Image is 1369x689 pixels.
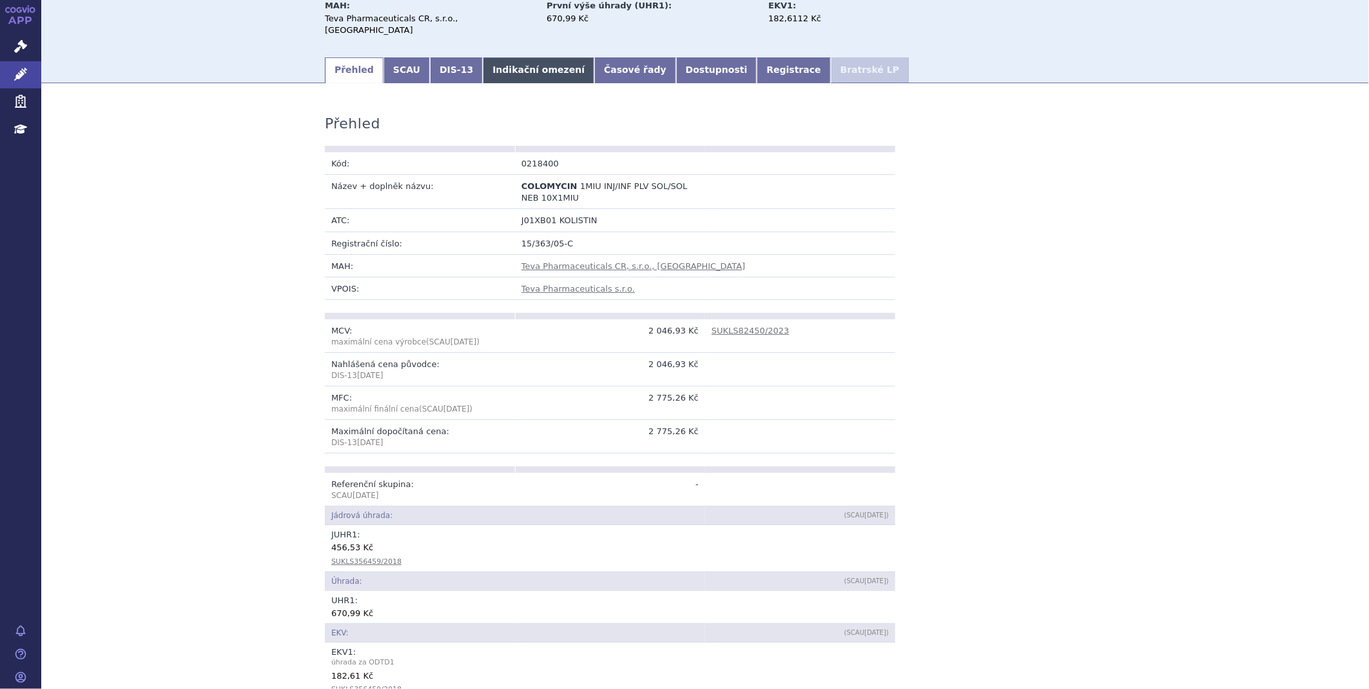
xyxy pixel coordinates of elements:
[325,57,384,83] a: Přehled
[768,13,913,25] div: 182,6112 Kč
[559,215,597,225] span: KOLISTIN
[864,512,886,519] span: [DATE]
[521,261,745,271] a: Teva Pharmaceuticals CR, s.r.o., [GEOGRAPHIC_DATA]
[515,232,895,254] td: 15/363/05-C
[325,473,515,506] td: Referenční skupina:
[390,658,394,666] span: 1
[325,420,515,454] td: Maximální dopočítaná cena:
[349,595,354,605] span: 1
[521,215,557,225] span: J01XB01
[430,57,483,83] a: DIS-13
[331,490,509,501] p: SCAU
[515,386,705,420] td: 2 775,26 Kč
[325,386,515,420] td: MFC:
[331,606,889,619] div: 670,99 Kč
[331,337,426,346] span: maximální cena výrobce
[521,181,578,191] span: COLOMYCIN
[864,577,886,584] span: [DATE]
[384,57,430,83] a: SCAU
[331,657,889,668] span: úhrada za ODTD
[844,577,889,584] span: (SCAU )
[594,57,676,83] a: Časové řady
[357,371,384,380] span: [DATE]
[331,404,509,415] p: maximální finální cena
[712,326,790,335] a: SUKLS82450/2023
[325,319,515,353] td: MCV:
[325,353,515,386] td: Nahlášená cena původce:
[325,152,515,175] td: Kód:
[547,13,756,25] div: 670,99 Kč
[352,530,357,539] span: 1
[768,1,796,10] strong: EKV1:
[331,557,402,566] a: SUKLS356459/2018
[325,115,380,132] h3: Přehled
[844,512,889,519] span: (SCAU )
[331,437,509,448] p: DIS-13
[515,319,705,353] td: 2 046,93 Kč
[325,624,705,643] td: EKV:
[331,337,480,346] span: (SCAU )
[844,629,889,636] span: (SCAU )
[676,57,757,83] a: Dostupnosti
[325,175,515,209] td: Název + doplněk názvu:
[547,1,672,10] strong: První výše úhrady (UHR1):
[348,647,353,657] span: 1
[521,284,635,294] a: Teva Pharmaceuticals s.r.o.
[325,525,895,572] td: JUHR :
[331,370,509,381] p: DIS-13
[325,254,515,277] td: MAH:
[325,572,705,590] td: Úhrada:
[757,57,830,83] a: Registrace
[357,438,384,447] span: [DATE]
[451,337,477,346] span: [DATE]
[325,1,350,10] strong: MAH:
[325,232,515,254] td: Registrační číslo:
[521,181,688,203] span: 1MIU INJ/INF PLV SOL/SOL NEB 10X1MIU
[325,506,705,525] td: Jádrová úhrada:
[515,473,705,506] td: -
[353,491,379,500] span: [DATE]
[419,404,472,414] span: (SCAU )
[331,541,889,554] div: 456,53 Kč
[331,669,889,682] div: 182,61 Kč
[483,57,594,83] a: Indikační omezení
[325,591,895,623] td: UHR :
[325,209,515,232] td: ATC:
[515,420,705,454] td: 2 775,26 Kč
[325,277,515,300] td: VPOIS:
[443,404,470,414] span: [DATE]
[515,353,705,386] td: 2 046,93 Kč
[515,152,705,175] td: 0218400
[864,629,886,636] span: [DATE]
[325,13,534,36] div: Teva Pharmaceuticals CR, s.r.o., [GEOGRAPHIC_DATA]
